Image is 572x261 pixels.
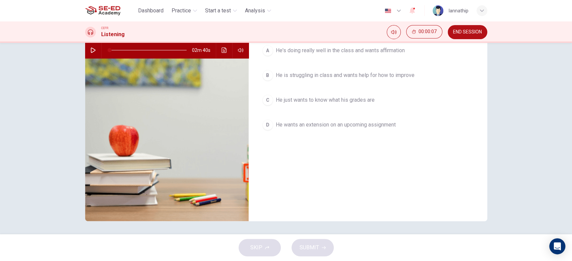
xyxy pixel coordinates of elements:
h1: Listening [101,30,125,38]
button: AHe's doing really well in the class and wants affirmation [259,42,476,59]
div: C [262,95,273,105]
span: He wants an extension on an upcoming assignment [276,121,396,129]
div: Hide [406,25,442,39]
button: Analysis [242,5,274,17]
span: CEFR [101,26,108,30]
span: Start a test [205,7,231,15]
span: 02m 40s [192,42,216,58]
div: lannathip [449,7,468,15]
button: Start a test [202,5,240,17]
a: SE-ED Academy logo [85,4,136,17]
button: Practice [169,5,200,17]
button: 00:00:07 [406,25,442,38]
span: END SESSION [453,29,482,35]
button: BHe is struggling in class and wants help for how to improve [259,67,476,84]
button: Dashboard [135,5,166,17]
img: SE-ED Academy logo [85,4,120,17]
span: Dashboard [138,7,164,15]
button: Click to see the audio transcription [219,42,230,58]
span: He's doing really well in the class and wants affirmation [276,47,405,55]
button: END SESSION [448,25,487,39]
img: Listen to this clip about Essay Citations before answering the questions: [85,58,249,221]
span: He is struggling in class and wants help for how to improve [276,71,415,79]
button: DHe wants an extension on an upcoming assignment [259,116,476,133]
span: Analysis [245,7,265,15]
div: D [262,119,273,130]
img: en [384,8,392,13]
div: A [262,45,273,56]
div: Open Intercom Messenger [549,238,565,254]
div: B [262,70,273,81]
span: Practice [172,7,191,15]
button: CHe just wants to know what his grades are [259,92,476,108]
div: Mute [387,25,401,39]
img: Profile picture [433,5,443,16]
span: He just wants to know what his grades are [276,96,375,104]
span: 00:00:07 [419,29,437,34]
